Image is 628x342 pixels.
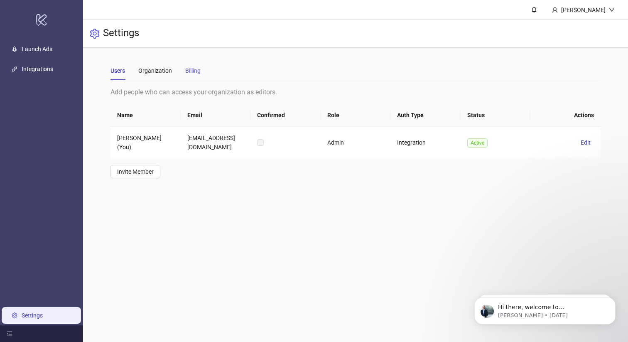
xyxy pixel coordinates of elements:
[581,139,591,146] span: Edit
[138,66,172,75] div: Organization
[461,104,530,127] th: Status
[462,280,628,338] iframe: Intercom notifications message
[110,87,600,97] div: Add people who can access your organization as editors.
[577,138,594,148] button: Edit
[531,7,537,12] span: bell
[22,46,52,52] a: Launch Ads
[103,27,139,41] h3: Settings
[530,104,600,127] th: Actions
[390,104,460,127] th: Auth Type
[609,7,615,13] span: down
[110,66,125,75] div: Users
[117,168,154,175] span: Invite Member
[181,127,250,158] td: [EMAIL_ADDRESS][DOMAIN_NAME]
[22,66,53,72] a: Integrations
[181,104,250,127] th: Email
[552,7,558,13] span: user
[22,312,43,319] a: Settings
[321,104,390,127] th: Role
[250,104,320,127] th: Confirmed
[90,29,100,39] span: setting
[467,138,488,148] span: Active
[110,127,180,158] td: [PERSON_NAME] (You)
[558,5,609,15] div: [PERSON_NAME]
[321,127,390,158] td: Admin
[185,66,201,75] div: Billing
[110,104,180,127] th: Name
[390,127,460,158] td: Integration
[7,331,12,337] span: menu-fold
[110,165,160,178] button: Invite Member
